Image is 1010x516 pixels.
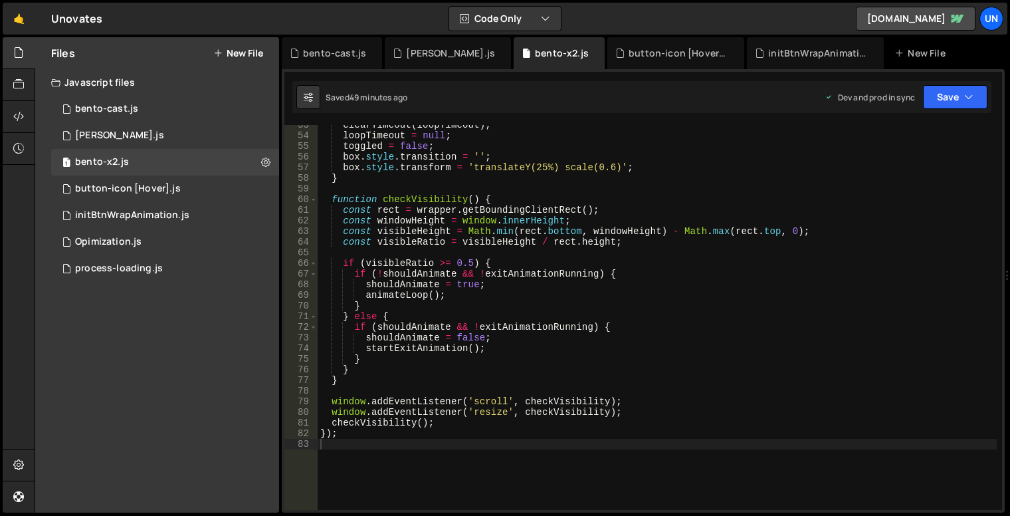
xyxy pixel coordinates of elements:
div: 53 [284,120,318,130]
div: 49 minutes ago [350,92,407,103]
div: 16819/46695.js [51,96,279,122]
div: 75 [284,354,318,364]
div: 73 [284,332,318,343]
div: 56 [284,152,318,162]
div: 67 [284,269,318,279]
a: Un [979,7,1003,31]
div: 83 [284,439,318,450]
div: 66 [284,258,318,269]
button: Code Only [449,7,561,31]
button: New File [213,48,263,59]
div: bento-x2.js [535,47,589,60]
div: 16819/45959.js [51,176,279,202]
div: 16819/46703.js [51,255,279,282]
div: 77 [284,375,318,386]
div: 70 [284,301,318,311]
a: 🤙 [3,3,35,35]
div: 80 [284,407,318,418]
div: button-icon [Hover].js [75,183,181,195]
div: 78 [284,386,318,396]
div: 68 [284,279,318,290]
div: Dev and prod in sync [825,92,915,103]
div: 58 [284,173,318,184]
div: 60 [284,194,318,205]
div: 76 [284,364,318,375]
div: 61 [284,205,318,215]
span: 1 [62,158,70,169]
div: [PERSON_NAME].js [75,130,164,142]
div: 71 [284,311,318,322]
div: initBtnWrapAnimation.js [768,47,868,60]
div: 69 [284,290,318,301]
div: 16819/46216.js [51,202,279,229]
a: [DOMAIN_NAME] [856,7,975,31]
button: Save [923,85,987,109]
div: 79 [284,396,318,407]
div: 62 [284,215,318,226]
div: 54 [284,130,318,141]
div: 63 [284,226,318,237]
div: [PERSON_NAME].js [406,47,495,60]
div: bento-cast.js [75,103,138,115]
div: initBtnWrapAnimation.js [75,209,189,221]
div: 65 [284,247,318,258]
div: 16819/46554.js [51,229,279,255]
div: 81 [284,418,318,428]
div: button-icon [Hover].js [629,47,728,60]
div: Saved [326,92,407,103]
div: bento-x2.js [75,156,129,168]
div: 59 [284,184,318,194]
h2: Files [51,46,75,61]
div: 64 [284,237,318,247]
div: Opimization.js [75,236,142,248]
div: 74 [284,343,318,354]
div: 82 [284,428,318,439]
div: 57 [284,162,318,173]
div: Javascript files [35,69,279,96]
div: 72 [284,322,318,332]
div: New File [894,47,950,60]
div: 55 [284,141,318,152]
div: Unovates [51,11,102,27]
div: 16819/46750.js [51,122,279,149]
div: bento-cast.js [303,47,366,60]
div: process-loading.js [75,263,163,275]
div: 16819/46642.js [51,149,279,176]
